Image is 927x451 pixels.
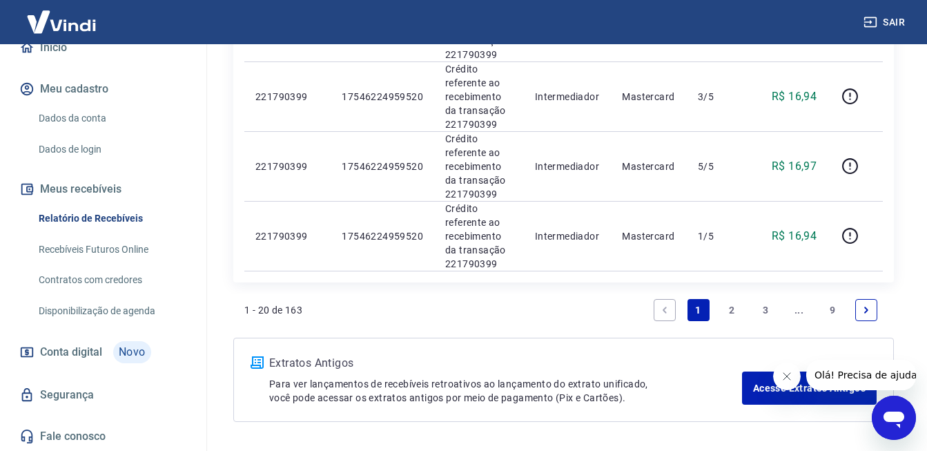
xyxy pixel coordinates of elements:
a: Contratos com credores [33,266,190,294]
a: Page 1 is your current page [687,299,710,321]
a: Jump forward [788,299,810,321]
p: R$ 16,94 [772,228,817,244]
p: R$ 16,97 [772,158,817,175]
p: Intermediador [535,160,601,173]
a: Next page [855,299,877,321]
span: Olá! Precisa de ajuda? [8,10,116,21]
a: Acesse Extratos Antigos [742,372,877,405]
a: Dados de login [33,135,190,164]
iframe: Fechar mensagem [773,363,801,390]
p: R$ 16,94 [772,88,817,105]
p: Intermediador [535,229,601,243]
p: Mastercard [622,90,676,104]
img: ícone [251,356,264,369]
a: Início [17,32,190,63]
a: Previous page [654,299,676,321]
p: 221790399 [255,90,320,104]
a: Page 3 [754,299,777,321]
iframe: Botão para abrir a janela de mensagens [872,396,916,440]
p: 17546224959520 [342,90,423,104]
p: 5/5 [698,160,739,173]
span: Conta digital [40,343,102,362]
a: Conta digitalNovo [17,336,190,369]
a: Page 2 [721,299,743,321]
p: 17546224959520 [342,229,423,243]
iframe: Mensagem da empresa [806,360,916,390]
p: 1/5 [698,229,739,243]
p: 17546224959520 [342,160,423,173]
img: Vindi [17,1,106,43]
a: Disponibilização de agenda [33,297,190,325]
p: Intermediador [535,90,601,104]
p: Extratos Antigos [269,355,742,372]
a: Segurança [17,380,190,410]
a: Page 9 [821,299,843,321]
p: 1 - 20 de 163 [244,303,302,317]
p: Crédito referente ao recebimento da transação 221790399 [445,132,513,201]
p: 221790399 [255,160,320,173]
button: Meu cadastro [17,74,190,104]
p: 3/5 [698,90,739,104]
p: Crédito referente ao recebimento da transação 221790399 [445,62,513,131]
p: Para ver lançamentos de recebíveis retroativos ao lançamento do extrato unificado, você pode aces... [269,377,742,405]
p: Mastercard [622,160,676,173]
a: Recebíveis Futuros Online [33,236,190,264]
p: Mastercard [622,229,676,243]
ul: Pagination [648,294,883,327]
a: Dados da conta [33,104,190,133]
a: Relatório de Recebíveis [33,204,190,233]
button: Sair [861,10,910,35]
button: Meus recebíveis [17,174,190,204]
span: Novo [113,341,151,363]
p: 221790399 [255,229,320,243]
p: Crédito referente ao recebimento da transação 221790399 [445,202,513,271]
